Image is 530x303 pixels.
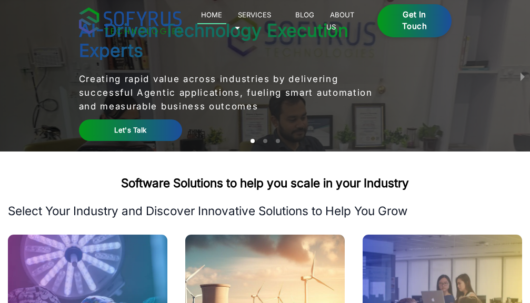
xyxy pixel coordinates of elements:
[79,7,182,34] img: sofyrus
[326,8,355,33] a: About Us
[292,8,318,21] a: Blog
[8,203,522,219] p: Select Your Industry and Discover Innovative Solutions to Help You Grow
[79,119,183,141] a: Let's Talk
[377,4,451,38] a: Get in Touch
[263,139,267,143] li: slide item 2
[234,8,272,33] a: Services 🞃
[251,139,255,143] li: slide item 1
[197,8,226,24] a: Home
[8,175,522,191] h2: Software Solutions to help you scale in your Industry
[79,72,389,114] p: Creating rapid value across industries by delivering successful Agentic applications, fueling sma...
[276,139,280,143] li: slide item 3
